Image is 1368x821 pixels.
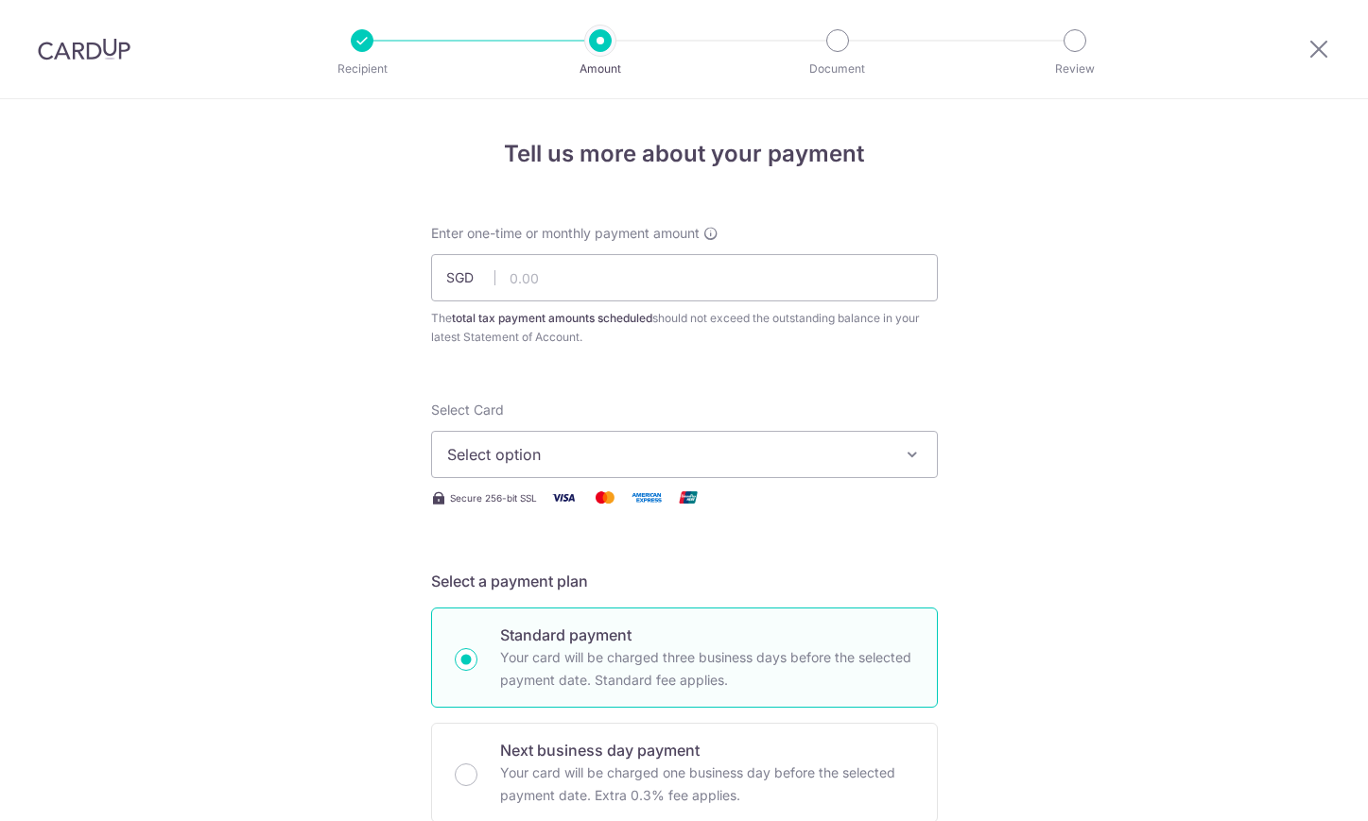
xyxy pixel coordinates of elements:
span: Select option [447,443,888,466]
h4: Tell us more about your payment [431,137,938,171]
p: Review [1005,60,1145,78]
p: Your card will be charged one business day before the selected payment date. Extra 0.3% fee applies. [500,761,914,807]
span: Enter one-time or monthly payment amount [431,224,700,243]
p: Next business day payment [500,739,914,761]
p: Recipient [292,60,432,78]
img: Union Pay [669,486,707,509]
b: total tax payment amounts scheduled [452,311,652,325]
p: Standard payment [500,624,914,646]
span: translation missing: en.payables.payment_networks.credit_card.summary.labels.select_card [431,402,504,418]
p: Document [768,60,908,78]
img: Visa [545,486,582,509]
img: American Express [628,486,666,509]
img: Mastercard [586,486,624,509]
p: Amount [530,60,670,78]
img: CardUp [38,38,130,60]
span: Secure 256-bit SSL [450,490,537,505]
h5: Select a payment plan [431,570,938,592]
iframe: Opens a widget where you can find more information [1247,764,1349,812]
button: Select option [431,431,938,478]
span: SGD [446,268,495,287]
div: The should not exceed the outstanding balance in your latest Statement of Account. [431,309,938,347]
input: 0.00 [431,254,938,301]
p: Your card will be charged three business days before the selected payment date. Standard fee appl... [500,646,914,692]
